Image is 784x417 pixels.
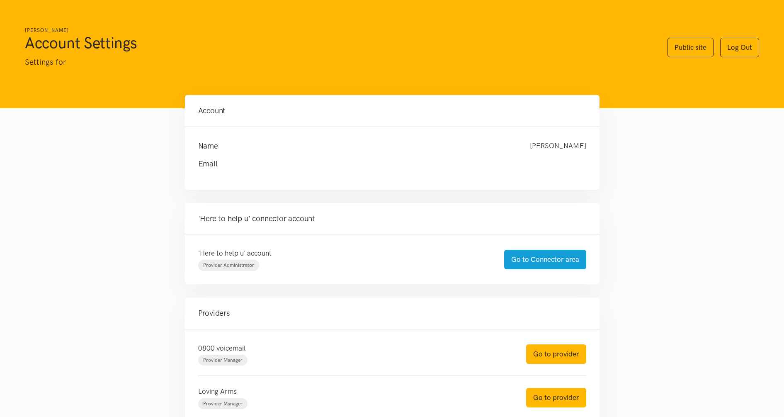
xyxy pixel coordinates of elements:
[198,386,510,397] p: Loving Arms
[667,38,714,57] a: Public site
[198,158,570,170] h4: Email
[198,105,586,117] h4: Account
[720,38,759,57] a: Log Out
[504,250,586,269] a: Go to Connector area
[198,343,510,354] p: 0800 voicemail
[198,213,586,224] h4: 'Here to help u' connector account
[198,307,586,319] h4: Providers
[526,344,586,364] a: Go to provider
[25,33,651,53] h1: Account Settings
[203,401,243,407] span: Provider Manager
[203,262,254,268] span: Provider Administrator
[198,248,488,259] p: 'Here to help u' account
[522,140,595,152] div: [PERSON_NAME]
[203,357,243,363] span: Provider Manager
[25,56,651,68] p: Settings for
[25,27,651,34] h6: [PERSON_NAME]
[198,140,513,152] h4: Name
[526,388,586,407] a: Go to provider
